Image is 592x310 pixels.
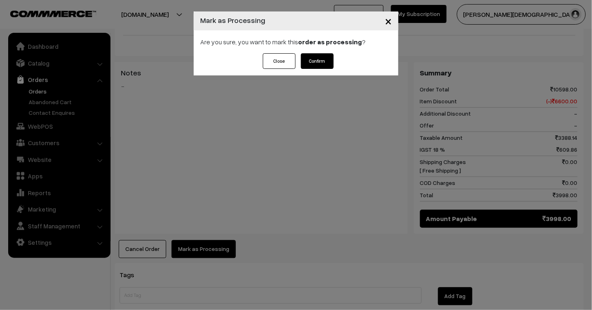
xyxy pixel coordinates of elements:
h4: Mark as Processing [200,15,265,26]
strong: order as processing [298,38,362,46]
span: × [385,13,392,28]
button: Close [378,8,398,34]
button: Close [263,53,296,69]
div: Are you sure, you want to mark this ? [194,30,398,53]
button: Confirm [301,53,334,69]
